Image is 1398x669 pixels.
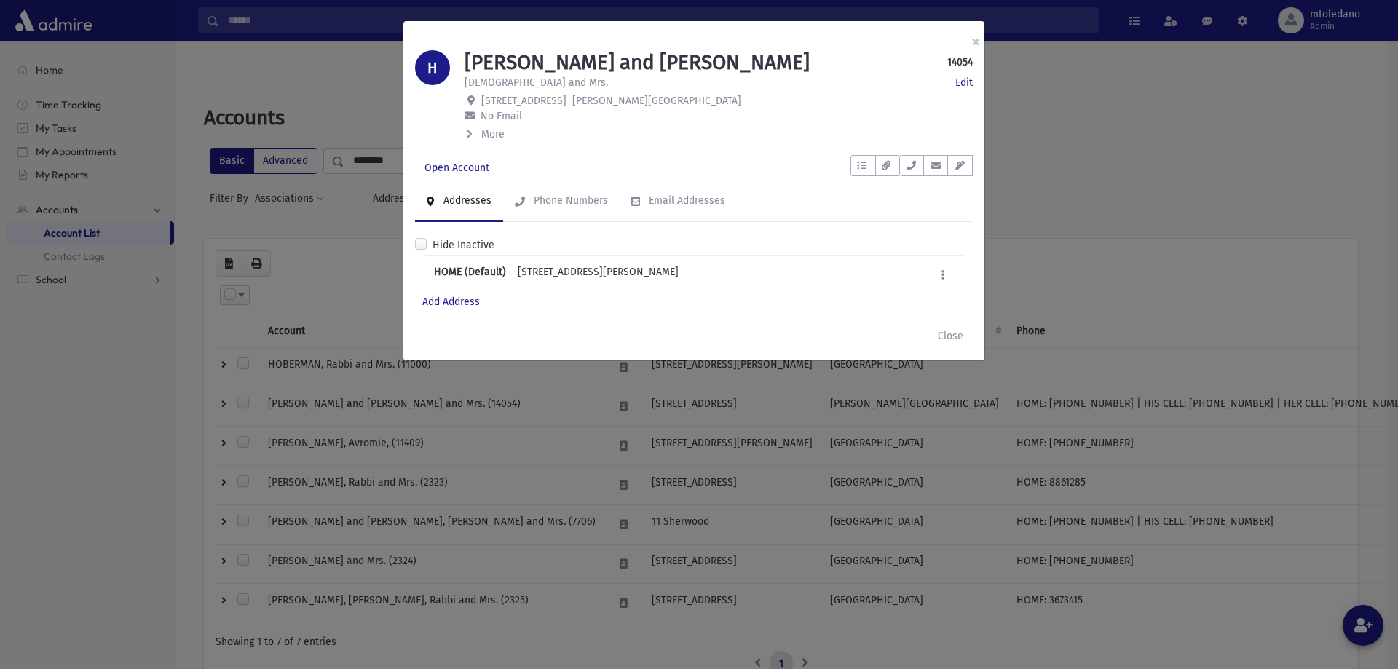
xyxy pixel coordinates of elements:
[572,95,741,107] span: [PERSON_NAME][GEOGRAPHIC_DATA]
[415,155,499,181] a: Open Account
[955,75,973,90] a: Edit
[481,95,566,107] span: [STREET_ADDRESS]
[620,181,737,222] a: Email Addresses
[441,194,491,207] div: Addresses
[928,322,973,349] button: Close
[465,50,810,75] h1: [PERSON_NAME] and [PERSON_NAME]
[646,194,725,207] div: Email Addresses
[947,55,973,70] strong: 14054
[518,264,679,285] div: [STREET_ADDRESS][PERSON_NAME]
[465,75,608,90] p: [DEMOGRAPHIC_DATA] and Mrs.
[481,110,522,122] span: No Email
[434,264,506,285] b: HOME (Default)
[422,296,480,308] a: Add Address
[433,237,494,253] label: Hide Inactive
[465,127,506,142] button: More
[415,181,503,222] a: Addresses
[415,50,450,85] div: H
[503,181,620,222] a: Phone Numbers
[481,128,505,140] span: More
[960,21,992,62] button: ×
[531,194,608,207] div: Phone Numbers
